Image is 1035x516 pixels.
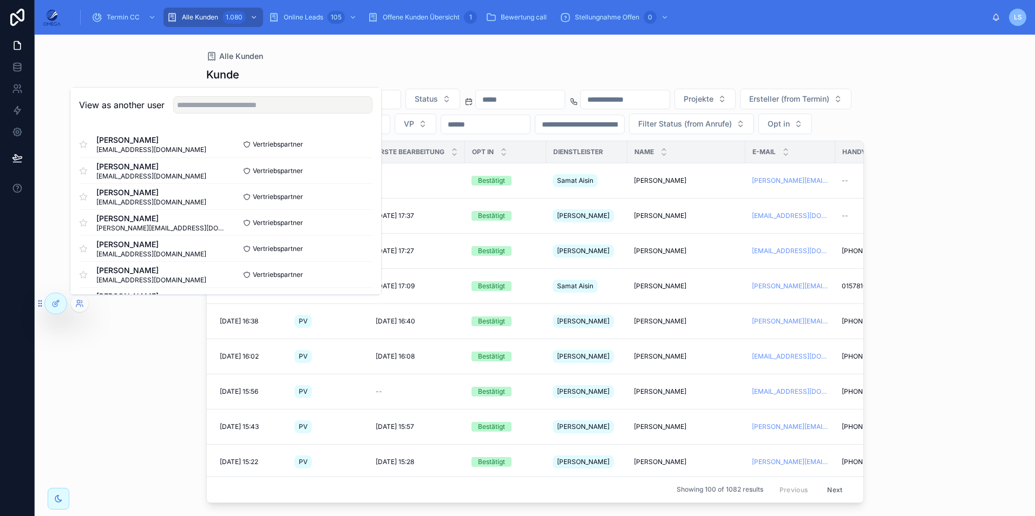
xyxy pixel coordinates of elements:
span: [DATE] 16:02 [220,352,259,361]
span: [PERSON_NAME] [557,422,610,431]
a: [PERSON_NAME] [634,458,739,466]
span: LS [1014,13,1022,22]
span: Online Leads [284,13,323,22]
span: [PERSON_NAME] [557,317,610,326]
span: [DATE] 15:57 [376,422,414,431]
span: [PERSON_NAME] [557,387,610,396]
div: Bestätigt [478,246,505,256]
a: [EMAIL_ADDRESS][DOMAIN_NAME] [752,387,829,396]
span: [PERSON_NAME] [634,211,686,220]
a: [DATE] 15:43 [220,422,281,431]
span: [PERSON_NAME] [634,458,686,466]
button: Select Button [740,89,851,109]
a: [DATE] 17:37 [376,211,458,220]
span: PV [299,458,307,466]
span: [EMAIL_ADDRESS][DOMAIN_NAME] [96,250,206,259]
span: [PERSON_NAME] [96,135,206,145]
span: [PHONE_NUMBER] [842,352,900,361]
a: [PERSON_NAME] [634,317,739,326]
a: [PERSON_NAME] [553,383,621,400]
a: [PHONE_NUMBER] [842,422,910,431]
a: PV [294,313,363,330]
a: [EMAIL_ADDRESS][DOMAIN_NAME] [752,211,829,220]
span: PV [299,352,307,361]
div: Bestätigt [478,387,505,396]
a: Bestätigt [471,457,540,467]
button: Select Button [674,89,736,109]
span: Samat Aisin [557,282,593,290]
div: 105 [327,11,345,24]
div: scrollable content [69,5,992,29]
span: Vertriebspartner [253,193,303,201]
a: Bewertung call [482,8,554,27]
span: [PERSON_NAME] [96,239,206,250]
a: Bestätigt [471,246,540,256]
span: [PERSON_NAME] [557,458,610,466]
a: [DATE] 15:57 [376,422,458,431]
span: [PERSON_NAME] [557,247,610,255]
a: [EMAIL_ADDRESS][DOMAIN_NAME] [752,352,829,361]
span: Status [415,94,438,104]
a: 015781055149 [842,282,910,290]
span: Vertriebspartner [253,140,303,149]
div: Bestätigt [478,422,505,432]
span: Handy [842,148,866,156]
div: Bestätigt [478,316,505,326]
span: 015781055149 [842,282,886,290]
button: Select Button [395,114,436,134]
a: [PERSON_NAME][EMAIL_ADDRESS][DOMAIN_NAME] [752,422,829,431]
span: Samat Aisin [557,176,593,185]
div: Bestätigt [478,176,505,186]
span: [PERSON_NAME] [634,317,686,326]
img: App logo [43,9,61,26]
a: [PERSON_NAME][EMAIL_ADDRESS][DOMAIN_NAME] [752,317,829,326]
a: PV [294,453,363,471]
a: [DATE] 15:56 [220,387,281,396]
a: Alle Kunden [206,51,263,62]
a: [DATE] 17:27 [376,247,458,255]
span: [PERSON_NAME][EMAIL_ADDRESS][DOMAIN_NAME] [96,224,226,233]
span: PV [299,422,307,431]
span: Ersteller (from Termin) [749,94,829,104]
span: [PERSON_NAME] [96,187,206,198]
a: Termin CC [88,8,161,27]
a: [PERSON_NAME][EMAIL_ADDRESS][PERSON_NAME][DOMAIN_NAME] [752,282,829,290]
a: [PERSON_NAME][EMAIL_ADDRESS][DOMAIN_NAME] [752,176,829,185]
span: [PERSON_NAME] [634,352,686,361]
a: [PERSON_NAME] [634,352,739,361]
button: Select Button [405,89,460,109]
a: [PERSON_NAME] [634,422,739,431]
a: [DATE] 17:09 [376,282,458,290]
h2: View as another user [79,98,165,111]
span: [DATE] 16:38 [220,317,258,326]
span: Erste Bearbeitung [376,148,444,156]
a: Samat Aisin [553,277,621,295]
span: Vertriebspartner [253,219,303,227]
a: -- [376,387,458,396]
span: Alle Kunden [219,51,263,62]
a: [PERSON_NAME] [553,418,621,435]
span: Vertriebspartner [253,270,303,279]
a: Bestätigt [471,211,540,221]
span: Projekte [684,94,713,104]
a: [PHONE_NUMBER] [842,247,910,255]
span: E-Mail [752,148,776,156]
span: [EMAIL_ADDRESS][DOMAIN_NAME] [96,198,206,207]
a: -- [376,176,458,185]
span: Offene Kunden Übersicht [383,13,460,22]
a: [PERSON_NAME] [553,242,621,260]
a: [EMAIL_ADDRESS][DOMAIN_NAME] [752,247,829,255]
a: [DATE] 16:38 [220,317,281,326]
a: [PERSON_NAME] [634,387,739,396]
a: [PERSON_NAME] [553,453,621,471]
span: Stellungnahme Offen [575,13,639,22]
div: 1.080 [222,11,246,24]
a: [PERSON_NAME][EMAIL_ADDRESS][PERSON_NAME][DOMAIN_NAME] [752,458,829,466]
span: Bewertung call [501,13,547,22]
a: [PHONE_NUMBER] [842,387,910,396]
a: [PERSON_NAME] [553,348,621,365]
button: Select Button [629,114,754,134]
